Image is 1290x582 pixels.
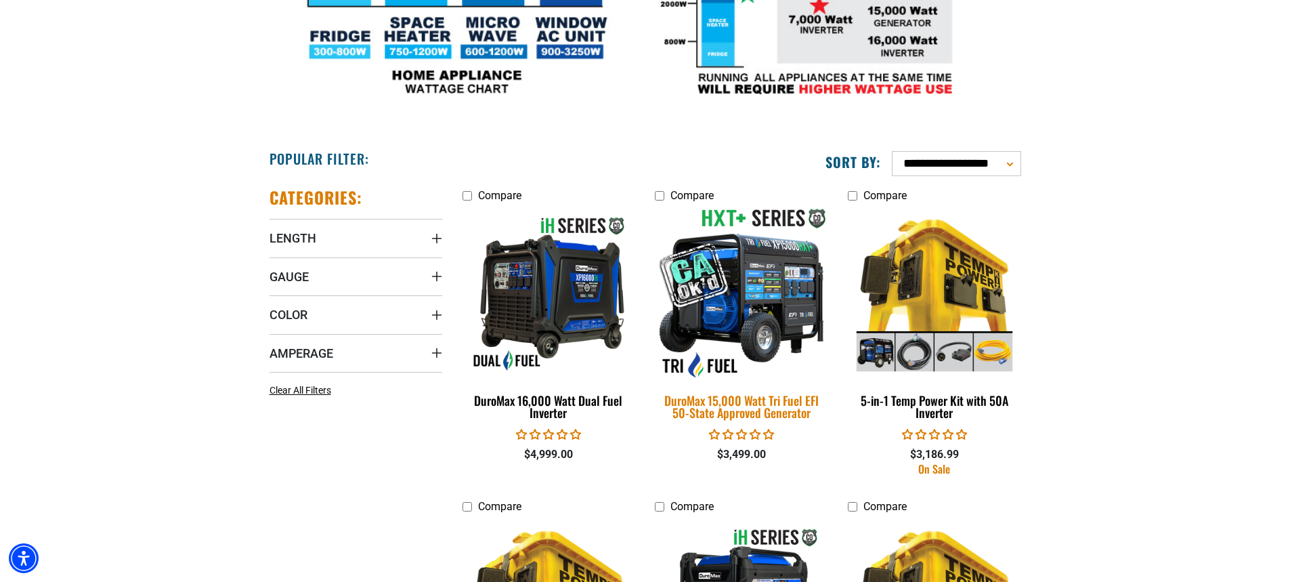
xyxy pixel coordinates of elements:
div: DuroMax 16,000 Watt Dual Fuel Inverter [463,394,635,419]
span: Clear All Filters [270,385,331,396]
summary: Gauge [270,257,442,295]
img: 5-in-1 Temp Power Kit with 50A Inverter [849,215,1020,371]
summary: Color [270,295,442,333]
a: DuroMax 16,000 Watt Dual Fuel Inverter DuroMax 16,000 Watt Dual Fuel Inverter [463,209,635,427]
a: 5-in-1 Temp Power Kit with 50A Inverter 5-in-1 Temp Power Kit with 50A Inverter [848,209,1020,427]
h2: Categories: [270,187,363,208]
a: Clear All Filters [270,383,337,398]
span: Amperage [270,346,333,361]
h2: Popular Filter: [270,150,369,167]
span: Compare [478,500,521,513]
span: Color [270,307,307,323]
div: $4,999.00 [463,446,635,463]
a: DuroMax 15,000 Watt Tri Fuel EFI 50-State Approved Generator DuroMax 15,000 Watt Tri Fuel EFI 50-... [655,209,827,427]
summary: Length [270,219,442,257]
span: 0.00 stars [902,428,967,441]
span: Gauge [270,269,309,285]
span: 0.00 stars [516,428,581,441]
span: 0.00 stars [709,428,774,441]
div: 5-in-1 Temp Power Kit with 50A Inverter [848,394,1020,419]
div: $3,186.99 [848,446,1020,463]
div: $3,499.00 [655,446,827,463]
div: On Sale [848,463,1020,474]
img: DuroMax 15,000 Watt Tri Fuel EFI 50-State Approved Generator [647,207,836,380]
span: Compare [670,189,714,202]
summary: Amperage [270,334,442,372]
span: Length [270,230,316,246]
span: Compare [863,189,907,202]
span: Compare [478,189,521,202]
span: Compare [863,500,907,513]
div: Accessibility Menu [9,543,39,573]
label: Sort by: [825,153,881,171]
span: Compare [670,500,714,513]
div: DuroMax 15,000 Watt Tri Fuel EFI 50-State Approved Generator [655,394,827,419]
img: DuroMax 16,000 Watt Dual Fuel Inverter [463,215,634,371]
